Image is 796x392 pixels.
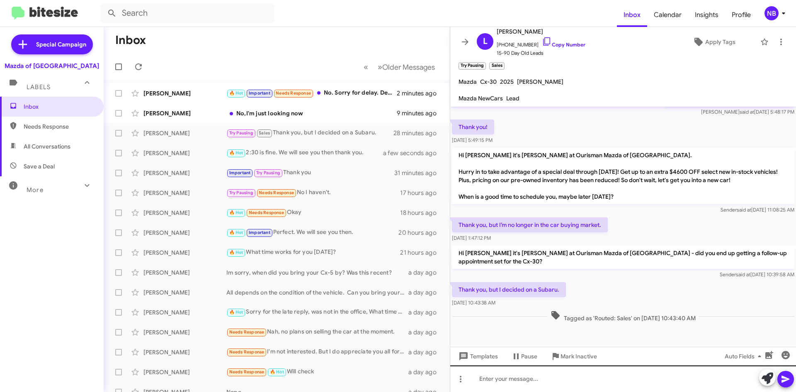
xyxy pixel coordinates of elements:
div: [PERSON_NAME] [143,268,226,277]
span: Sender [DATE] 10:39:58 AM [720,271,794,278]
span: Needs Response [249,210,284,215]
div: I'm not interested. But I do appreciate you all for taking such good care of my car. I'll be in s... [226,347,408,357]
div: 2 minutes ago [397,89,443,97]
span: Needs Response [259,190,294,195]
span: said at [740,109,754,115]
div: Thank you, but I decided on a Subaru. [226,128,393,138]
span: 2025 [500,78,514,85]
span: said at [736,271,750,278]
div: Sorry for the late reply, was not in the office, What time are you available to bring the vehicle... [226,307,408,317]
span: 🔥 Hot [229,250,243,255]
div: 2:30 is fine. We will see you then thank you. [226,148,393,158]
div: 17 hours ago [400,189,443,197]
a: Profile [725,3,757,27]
small: Try Pausing [459,62,486,70]
a: Calendar [647,3,688,27]
span: Sender [DATE] 11:08:25 AM [721,207,794,213]
span: [PHONE_NUMBER] [497,37,585,49]
span: said at [737,207,751,213]
small: Sales [489,62,504,70]
div: [PERSON_NAME] [143,348,226,356]
div: a day ago [408,308,443,317]
div: a day ago [408,328,443,336]
div: What time works for you [DATE]? [226,248,400,257]
div: No. Sorry for delay. Dealing with some family stuff. It's going to be cx5 carbon. Or Cx50. Send m... [226,88,397,98]
button: Auto Fields [718,349,771,364]
div: 20 hours ago [398,229,443,237]
span: Needs Response [229,369,265,375]
span: Important [249,230,270,235]
span: [DATE] 10:43:38 AM [452,299,495,306]
div: 21 hours ago [400,248,443,257]
a: Inbox [617,3,647,27]
button: Pause [505,349,544,364]
span: » [378,62,382,72]
div: [PERSON_NAME] [143,308,226,317]
div: a day ago [408,268,443,277]
button: Templates [450,349,505,364]
div: Im sorry, when did you bring your Cx-5 by? Was this recent? [226,268,408,277]
div: Perfect. We will see you then. [226,228,398,237]
span: Needs Response [24,122,94,131]
span: [PERSON_NAME] [517,78,563,85]
div: No I haven't. [226,188,400,197]
div: 18 hours ago [400,209,443,217]
span: 🔥 Hot [229,230,243,235]
button: Previous [359,58,373,75]
div: [PERSON_NAME] [143,209,226,217]
div: [PERSON_NAME] [143,169,226,177]
div: NB [764,6,779,20]
div: 31 minutes ago [394,169,443,177]
span: 🔥 Hot [229,90,243,96]
span: Try Pausing [229,130,253,136]
span: Important [249,90,270,96]
button: NB [757,6,787,20]
div: [PERSON_NAME] [143,89,226,97]
a: Special Campaign [11,34,93,54]
span: Try Pausing [256,170,280,175]
span: [PERSON_NAME] [DATE] 5:48:17 PM [701,109,794,115]
span: 🔥 Hot [229,210,243,215]
p: Thank you, but I decided on a Subaru. [452,282,566,297]
span: Needs Response [229,349,265,355]
button: Next [373,58,440,75]
button: Mark Inactive [544,349,604,364]
span: 15-90 Day Old Leads [497,49,585,57]
div: 9 minutes ago [397,109,443,117]
div: a day ago [408,368,443,376]
span: All Conversations [24,142,70,151]
span: Tagged as 'Routed: Sales' on [DATE] 10:43:40 AM [547,310,699,322]
span: Labels [27,83,51,91]
span: Cx-30 [480,78,497,85]
span: Special Campaign [36,40,86,49]
span: Save a Deal [24,162,55,170]
div: [PERSON_NAME] [143,328,226,336]
div: Okay [226,208,400,217]
span: [DATE] 5:49:15 PM [452,137,493,143]
div: [PERSON_NAME] [143,129,226,137]
span: Try Pausing [229,190,253,195]
div: Mazda of [GEOGRAPHIC_DATA] [5,62,99,70]
span: « [364,62,368,72]
span: Sales [259,130,270,136]
div: a few seconds ago [393,149,443,157]
div: a day ago [408,288,443,297]
a: Insights [688,3,725,27]
div: [PERSON_NAME] [143,229,226,237]
h1: Inbox [115,34,146,47]
p: Thank you, but I’m no longer in the car buying market. [452,217,608,232]
span: Mazda [459,78,477,85]
div: [PERSON_NAME] [143,368,226,376]
span: Lead [506,95,519,102]
div: [PERSON_NAME] [143,149,226,157]
div: [PERSON_NAME] [143,109,226,117]
input: Search [100,3,274,23]
button: Apply Tags [671,34,756,49]
span: 🔥 Hot [270,369,284,375]
span: 🔥 Hot [229,150,243,156]
span: L [483,35,488,48]
span: Mazda NewCars [459,95,503,102]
